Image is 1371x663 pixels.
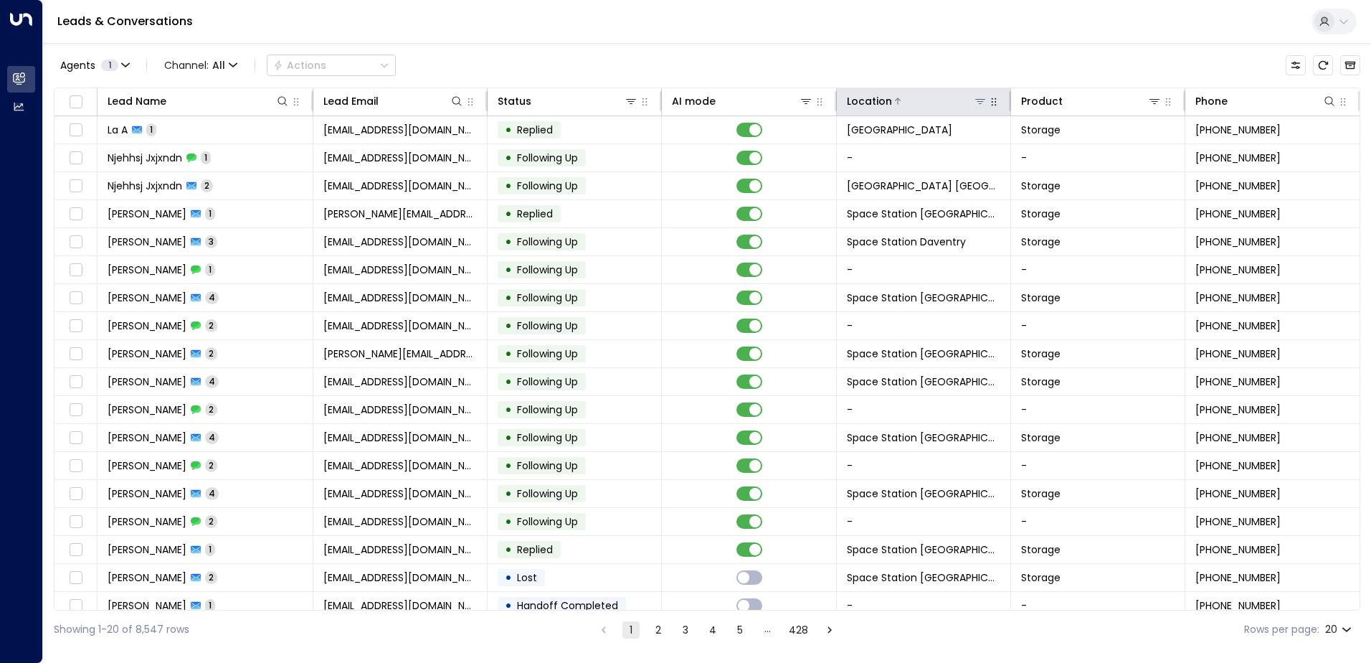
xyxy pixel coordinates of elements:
[108,486,186,501] span: Raed Elottol
[1195,151,1281,165] span: +447785936653
[847,179,1000,193] span: Space Station St Johns Wood
[273,59,326,72] div: Actions
[205,235,217,248] span: 3
[108,403,186,417] span: Rebecca Grange
[622,621,640,639] button: page 1
[323,570,477,585] span: rodger898@btinternet.com
[505,286,512,310] div: •
[1021,179,1061,193] span: Storage
[1021,570,1061,585] span: Storage
[205,515,217,527] span: 2
[67,569,85,587] span: Toggle select row
[323,93,379,110] div: Lead Email
[837,592,1011,619] td: -
[205,291,219,304] span: 4
[1195,235,1281,249] span: +447500150678
[267,55,396,76] button: Actions
[108,179,182,193] span: Njehhsj Jxjxndn
[517,570,537,585] span: Lost
[505,481,512,506] div: •
[505,509,512,534] div: •
[67,513,85,531] span: Toggle select row
[517,375,578,389] span: Following Up
[505,342,512,366] div: •
[1021,235,1061,249] span: Storage
[108,207,186,221] span: Owen Wood
[323,291,477,305] span: bill29miller@gmail.com
[1195,319,1281,333] span: +447984233770
[847,93,892,110] div: Location
[323,403,477,417] span: Marley8512025@outlook.com
[1195,375,1281,389] span: +447837343342
[1195,403,1281,417] span: +447837343342
[505,230,512,254] div: •
[1195,291,1281,305] span: +447984233770
[205,403,217,415] span: 2
[847,291,1000,305] span: Space Station Brentford
[759,621,776,639] div: …
[517,263,578,277] span: Following Up
[1195,486,1281,501] span: +447305771126
[108,347,186,361] span: Najime Yachou
[323,542,477,557] span: aaraed@gmail.com
[67,289,85,307] span: Toggle select row
[1021,207,1061,221] span: Storage
[323,319,477,333] span: bill29miller@gmail.com
[60,60,95,70] span: Agents
[158,55,243,75] span: Channel:
[517,207,553,221] span: Replied
[67,233,85,251] span: Toggle select row
[1011,452,1185,479] td: -
[108,93,290,110] div: Lead Name
[205,263,215,276] span: 1
[67,261,85,279] span: Toggle select row
[108,263,186,277] span: Richard Ross
[1195,514,1281,529] span: +447305771126
[498,93,531,110] div: Status
[108,375,186,389] span: Rebecca Grange
[67,121,85,139] span: Toggle select row
[1195,598,1281,613] span: +447921137269
[108,431,186,445] span: John Waggott
[517,598,618,613] span: Handoff Completed
[1195,570,1281,585] span: +447734072526
[1011,312,1185,339] td: -
[1244,622,1319,637] label: Rows per page:
[323,375,477,389] span: Marley8512025@outlook.com
[1021,375,1061,389] span: Storage
[847,375,1000,389] span: Space Station Doncaster
[323,179,477,193] span: jdjdnjd@gmail.com
[108,319,186,333] span: William Miller
[847,542,1000,557] span: Space Station Brentford
[67,541,85,559] span: Toggle select row
[1195,263,1281,277] span: +447500150678
[847,123,952,137] span: Space Station Slough
[517,319,578,333] span: Following Up
[323,207,477,221] span: owen.wood@redevelopcivils.co.uk
[1021,123,1061,137] span: Storage
[498,93,638,110] div: Status
[67,597,85,615] span: Toggle select row
[650,621,667,639] button: Go to page 2
[323,93,464,110] div: Lead Email
[1021,291,1061,305] span: Storage
[67,345,85,363] span: Toggle select row
[505,146,512,170] div: •
[323,123,477,137] span: kxng.les@gmail.com
[108,123,128,137] span: La A
[158,55,243,75] button: Channel:All
[505,314,512,338] div: •
[517,514,578,529] span: Following Up
[108,235,186,249] span: Richard Ross
[1195,431,1281,445] span: +447590690450
[1021,93,1162,110] div: Product
[1021,93,1063,110] div: Product
[1011,508,1185,535] td: -
[323,151,477,165] span: jdjdnjd@gmail.com
[108,93,166,110] div: Lead Name
[517,486,578,501] span: Following Up
[847,235,966,249] span: Space Station Daventry
[517,431,578,445] span: Following Up
[1325,619,1355,640] div: 20
[67,373,85,391] span: Toggle select row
